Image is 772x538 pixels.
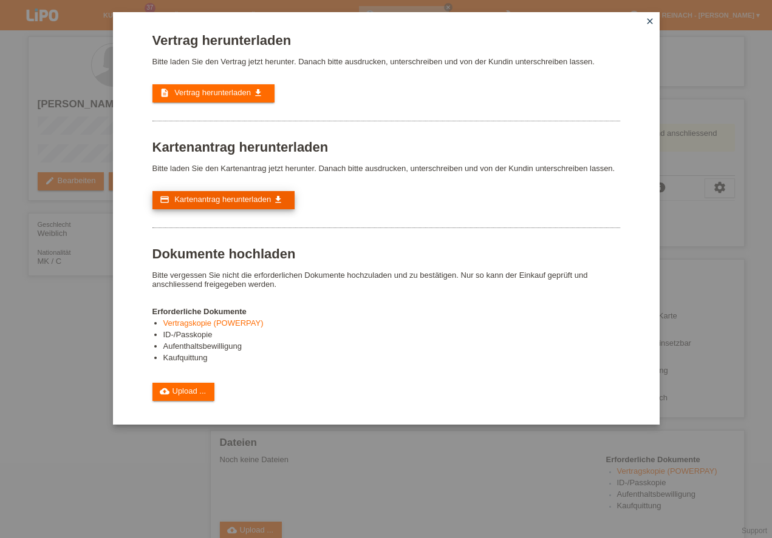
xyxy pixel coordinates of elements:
[152,383,215,401] a: cloud_uploadUpload ...
[163,330,620,341] li: ID-/Passkopie
[253,88,263,98] i: get_app
[160,88,169,98] i: description
[160,195,169,204] i: credit_card
[163,318,264,328] a: Vertragskopie (POWERPAY)
[152,84,275,103] a: description Vertrag herunterladen get_app
[152,57,620,66] p: Bitte laden Sie den Vertrag jetzt herunter. Danach bitte ausdrucken, unterschreiben und von der K...
[152,33,620,48] h1: Vertrag herunterladen
[160,386,169,396] i: cloud_upload
[645,16,655,26] i: close
[642,15,658,29] a: close
[152,307,620,316] h4: Erforderliche Dokumente
[152,140,620,155] h1: Kartenantrag herunterladen
[152,164,620,173] p: Bitte laden Sie den Kartenantrag jetzt herunter. Danach bitte ausdrucken, unterschreiben und von ...
[174,88,251,97] span: Vertrag herunterladen
[152,271,620,289] p: Bitte vergessen Sie nicht die erforderlichen Dokumente hochzuladen und zu bestätigen. Nur so kann...
[163,341,620,353] li: Aufenthaltsbewilligung
[152,191,295,209] a: credit_card Kartenantrag herunterladen get_app
[163,353,620,365] li: Kaufquittung
[273,195,283,204] i: get_app
[174,195,271,204] span: Kartenantrag herunterladen
[152,246,620,261] h1: Dokumente hochladen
